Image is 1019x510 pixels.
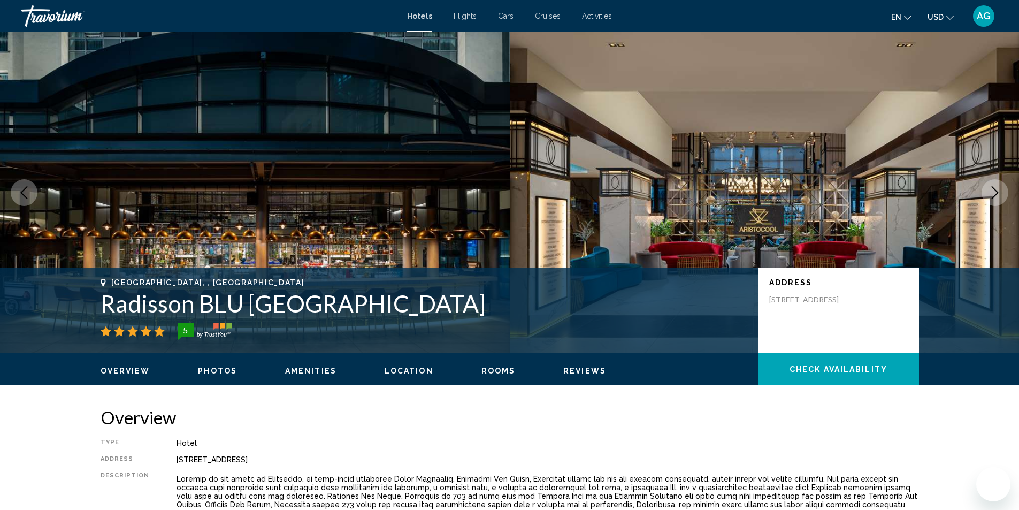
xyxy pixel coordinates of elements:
[481,366,516,376] button: Rooms
[21,5,396,27] a: Travorium
[198,366,237,376] button: Photos
[970,5,998,27] button: User Menu
[454,12,477,20] a: Flights
[11,179,37,206] button: Previous image
[407,12,432,20] a: Hotels
[758,353,919,385] button: Check Availability
[928,13,944,21] span: USD
[769,295,855,305] p: [STREET_ADDRESS]
[535,12,561,20] a: Cruises
[582,12,612,20] a: Activities
[101,439,150,447] div: Type
[385,366,433,376] button: Location
[563,366,606,376] button: Reviews
[928,9,954,25] button: Change currency
[177,439,919,447] div: Hotel
[976,467,1010,501] iframe: לחצן לפתיחת חלון הודעות הטקסט
[177,455,919,464] div: [STREET_ADDRESS]
[101,366,150,376] button: Overview
[891,13,901,21] span: en
[977,11,991,21] span: AG
[101,455,150,464] div: Address
[285,366,336,376] button: Amenities
[178,323,232,340] img: trustyou-badge-hor.svg
[498,12,514,20] a: Cars
[891,9,911,25] button: Change language
[790,366,887,374] span: Check Availability
[982,179,1008,206] button: Next image
[101,407,919,428] h2: Overview
[111,278,305,287] span: [GEOGRAPHIC_DATA], , [GEOGRAPHIC_DATA]
[175,324,196,337] div: 5
[769,278,908,287] p: Address
[101,290,748,317] h1: Radisson BLU [GEOGRAPHIC_DATA]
